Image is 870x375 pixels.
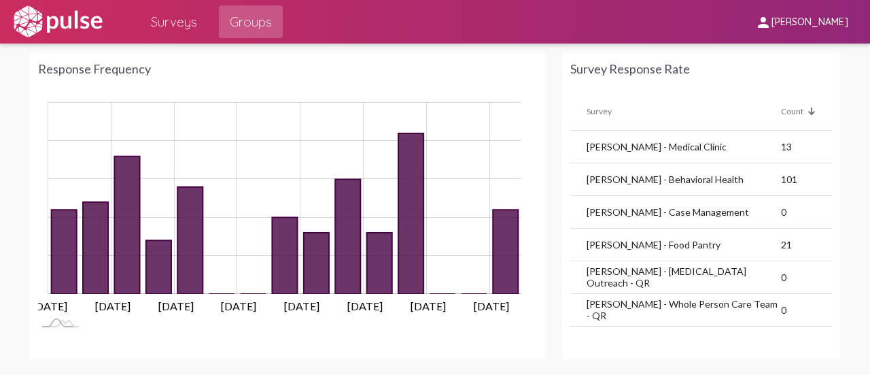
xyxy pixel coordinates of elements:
img: white-logo.svg [11,5,105,39]
div: Survey [587,106,781,116]
tspan: [DATE] [95,299,130,312]
div: Response Frequency [38,61,538,76]
tspan: [DATE] [474,299,509,312]
span: Groups [230,10,272,34]
div: Survey [587,106,612,116]
tspan: [DATE] [158,299,194,312]
td: [PERSON_NAME] - Case Management [570,196,781,229]
td: [PERSON_NAME] - Medical Clinic [570,131,781,163]
tspan: [DATE] [222,299,257,312]
td: [PERSON_NAME] - Behavioral Health [570,163,781,196]
a: Groups [219,5,283,38]
span: [PERSON_NAME] [771,16,848,29]
td: 0 [781,196,832,229]
tspan: [DATE] [347,299,383,312]
a: Surveys [140,5,208,38]
td: 0 [781,294,832,327]
tspan: [DATE] [411,299,446,312]
button: [PERSON_NAME] [744,9,859,34]
g: Chart [32,103,521,313]
tspan: [DATE] [32,299,67,312]
span: Surveys [151,10,197,34]
td: 101 [781,163,832,196]
mat-icon: person [755,14,771,31]
td: 21 [781,229,832,261]
div: Count [781,106,816,116]
div: Count [781,106,803,116]
td: 0 [781,261,832,294]
div: Survey Response Rate [570,61,832,76]
tspan: [DATE] [285,299,320,312]
td: 13 [781,131,832,163]
td: [PERSON_NAME] - Food Pantry [570,229,781,261]
td: [PERSON_NAME] - [MEDICAL_DATA] Outreach - QR [570,261,781,294]
g: Responses [52,133,519,294]
td: [PERSON_NAME] - Whole Person Care Team - QR [570,294,781,327]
